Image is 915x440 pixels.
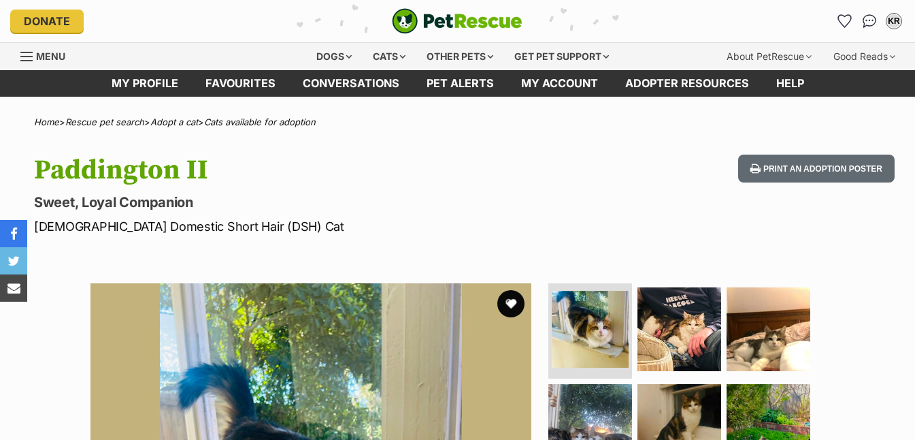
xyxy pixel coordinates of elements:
[834,10,856,32] a: Favourites
[738,155,895,183] button: Print an adoption poster
[612,70,763,97] a: Adopter resources
[637,287,721,371] img: Photo of Paddington Ii
[363,43,415,70] div: Cats
[552,291,629,368] img: Photo of Paddington Ii
[824,43,905,70] div: Good Reads
[717,43,821,70] div: About PetRescue
[10,10,84,33] a: Donate
[98,70,192,97] a: My profile
[204,116,316,127] a: Cats available for adoption
[150,116,198,127] a: Adopt a cat
[887,14,901,28] div: KR
[508,70,612,97] a: My account
[34,155,559,186] h1: Paddington II
[859,10,880,32] a: Conversations
[834,10,905,32] ul: Account quick links
[20,43,75,67] a: Menu
[289,70,413,97] a: conversations
[763,70,818,97] a: Help
[65,116,144,127] a: Rescue pet search
[307,43,361,70] div: Dogs
[863,14,877,28] img: chat-41dd97257d64d25036548639549fe6c8038ab92f7586957e7f3b1b290dea8141.svg
[392,8,522,34] img: logo-cat-932fe2b9b8326f06289b0f2fb663e598f794de774fb13d1741a6617ecf9a85b4.svg
[192,70,289,97] a: Favourites
[413,70,508,97] a: Pet alerts
[34,217,559,236] p: [DEMOGRAPHIC_DATA] Domestic Short Hair (DSH) Cat
[36,50,65,62] span: Menu
[392,8,522,34] a: PetRescue
[497,290,525,317] button: favourite
[883,10,905,32] button: My account
[34,116,59,127] a: Home
[417,43,503,70] div: Other pets
[727,287,810,371] img: Photo of Paddington Ii
[505,43,618,70] div: Get pet support
[34,193,559,212] p: Sweet, Loyal Companion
